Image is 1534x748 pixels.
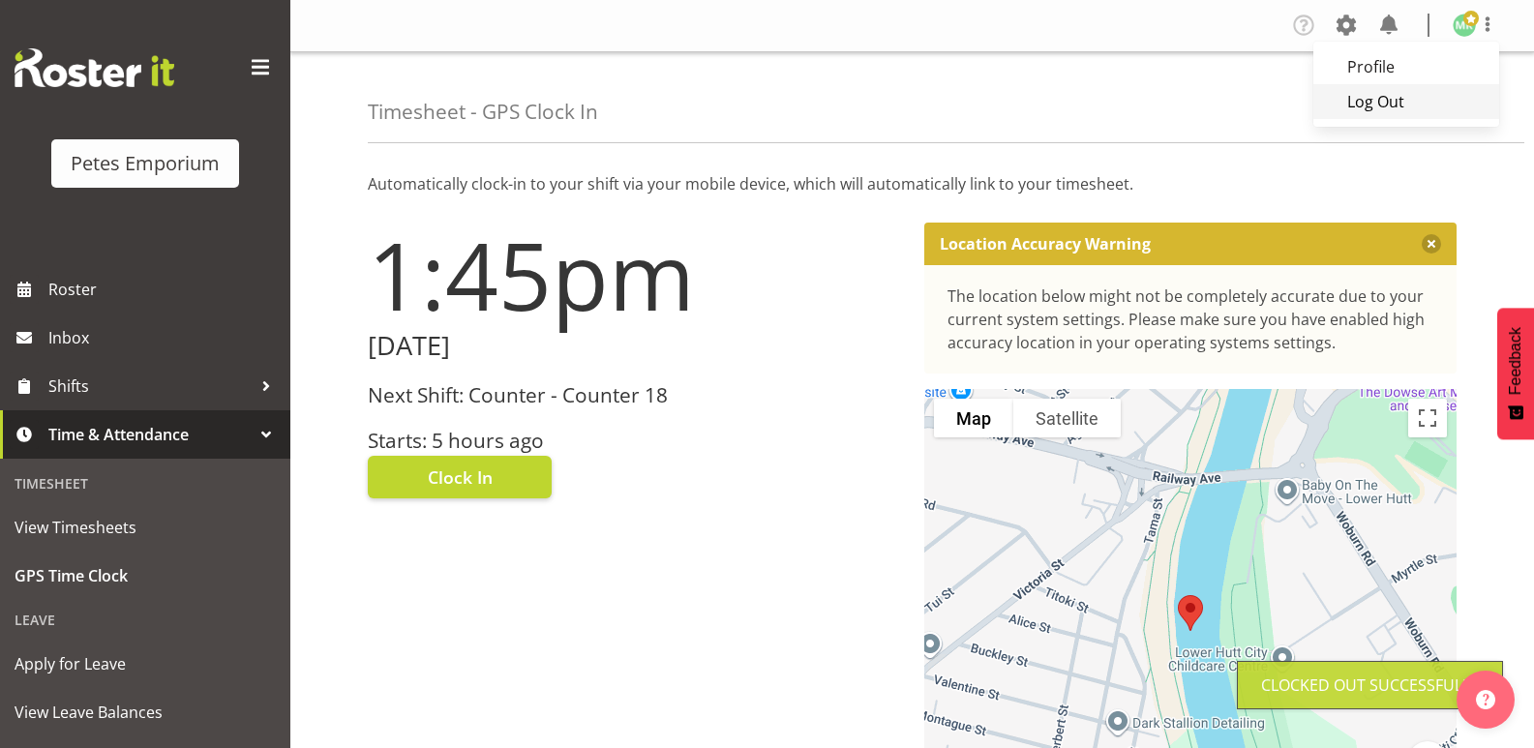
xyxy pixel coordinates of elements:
[48,372,252,401] span: Shifts
[15,649,276,678] span: Apply for Leave
[1453,14,1476,37] img: melanie-richardson713.jpg
[15,561,276,590] span: GPS Time Clock
[5,640,286,688] a: Apply for Leave
[1013,399,1121,437] button: Show satellite imagery
[5,600,286,640] div: Leave
[368,331,901,361] h2: [DATE]
[5,688,286,736] a: View Leave Balances
[5,552,286,600] a: GPS Time Clock
[947,284,1434,354] div: The location below might not be completely accurate due to your current system settings. Please m...
[48,323,281,352] span: Inbox
[5,464,286,503] div: Timesheet
[934,399,1013,437] button: Show street map
[1476,690,1495,709] img: help-xxl-2.png
[71,149,220,178] div: Petes Emporium
[368,456,552,498] button: Clock In
[368,430,901,452] h3: Starts: 5 hours ago
[368,101,598,123] h4: Timesheet - GPS Clock In
[1313,49,1499,84] a: Profile
[1422,234,1441,254] button: Close message
[428,464,493,490] span: Clock In
[48,275,281,304] span: Roster
[1408,399,1447,437] button: Toggle fullscreen view
[15,513,276,542] span: View Timesheets
[5,503,286,552] a: View Timesheets
[368,172,1457,195] p: Automatically clock-in to your shift via your mobile device, which will automatically link to you...
[1507,327,1524,395] span: Feedback
[368,384,901,406] h3: Next Shift: Counter - Counter 18
[1497,308,1534,439] button: Feedback - Show survey
[1313,84,1499,119] a: Log Out
[15,48,174,87] img: Rosterit website logo
[15,698,276,727] span: View Leave Balances
[1261,673,1479,697] div: Clocked out Successfully
[48,420,252,449] span: Time & Attendance
[940,234,1151,254] p: Location Accuracy Warning
[368,223,901,327] h1: 1:45pm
